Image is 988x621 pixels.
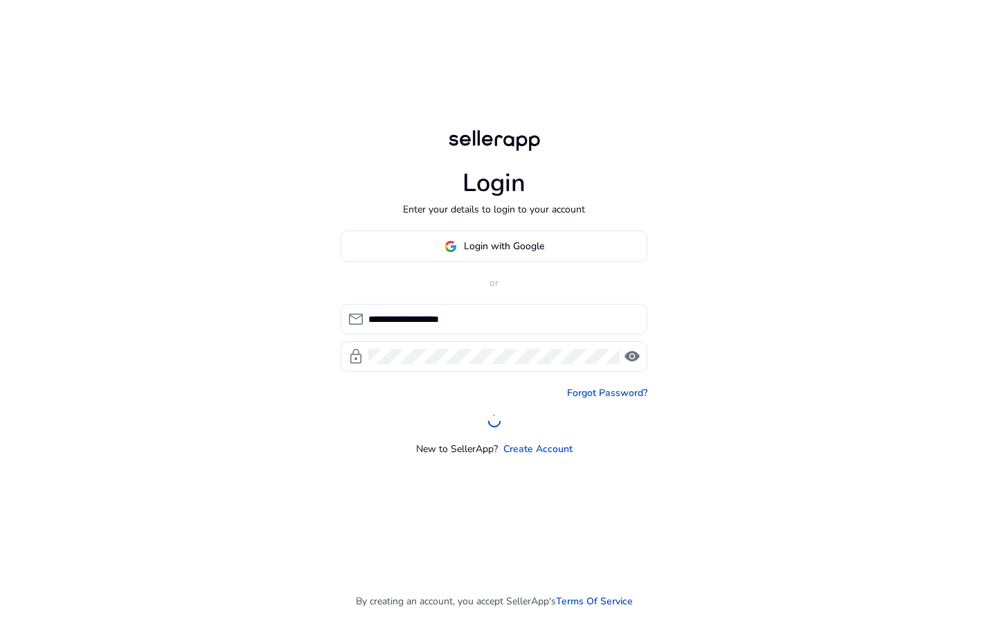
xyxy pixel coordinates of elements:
button: Login with Google [341,231,647,262]
span: mail [348,311,364,327]
img: google-logo.svg [444,240,457,253]
a: Create Account [503,442,573,456]
h1: Login [462,168,526,198]
span: Login with Google [464,239,544,253]
span: visibility [624,348,640,365]
a: Terms Of Service [556,594,633,609]
p: or [341,276,647,290]
span: lock [348,348,364,365]
p: Enter your details to login to your account [403,202,585,217]
p: New to SellerApp? [416,442,498,456]
a: Forgot Password? [567,386,647,400]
